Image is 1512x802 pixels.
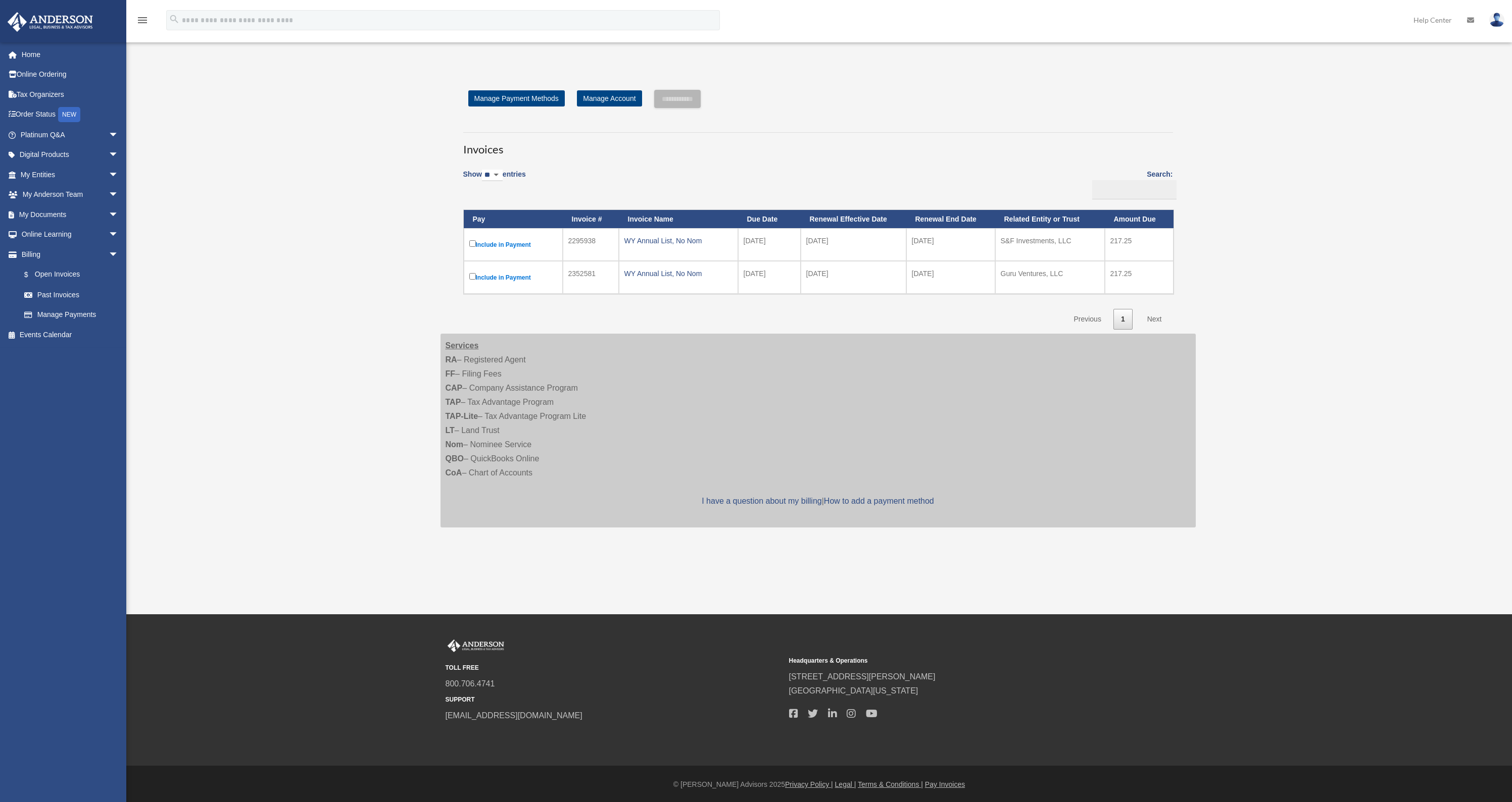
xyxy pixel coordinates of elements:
[925,780,965,788] a: Pay Invoices
[858,780,923,788] a: Terms & Conditions |
[624,266,733,281] div: WY Annual List, No Nom
[1066,309,1108,330] a: Previous
[482,170,503,181] select: Showentries
[738,228,801,261] td: [DATE]
[446,639,506,653] img: Anderson Advisors Platinum Portal
[906,261,995,294] td: [DATE]
[7,185,134,205] a: My Anderson Teamarrow_drop_down
[446,398,461,406] strong: TAP
[801,210,906,229] th: Renewal Effective Date: activate to sort column ascending
[109,204,129,225] span: arrow_drop_down
[446,355,457,364] strong: RA
[738,261,801,294] td: [DATE]
[824,497,934,505] a: How to add a payment method
[446,694,782,705] small: SUPPORT
[109,125,129,145] span: arrow_drop_down
[446,711,582,720] a: [EMAIL_ADDRESS][DOMAIN_NAME]
[702,497,821,505] a: I have a question about my billing
[109,145,129,166] span: arrow_drop_down
[7,165,134,185] a: My Entitiesarrow_drop_down
[1105,261,1174,294] td: 217.25
[1105,210,1174,229] th: Amount Due: activate to sort column ascending
[109,244,129,265] span: arrow_drop_down
[789,686,918,695] a: [GEOGRAPHIC_DATA][US_STATE]
[446,494,1191,508] p: |
[7,244,129,264] a: Billingarrow_drop_down
[7,325,134,345] a: Events Calendar
[109,225,129,245] span: arrow_drop_down
[1113,309,1133,330] a: 1
[1105,228,1174,261] td: 217.25
[7,104,134,125] a: Order StatusNEW
[109,165,129,185] span: arrow_drop_down
[446,412,478,420] strong: TAP-Lite
[577,90,642,106] a: Manage Account
[446,426,455,435] strong: LT
[446,663,782,673] small: TOLL FREE
[14,305,129,325] a: Manage Payments
[1489,13,1504,27] img: User Pic
[469,273,476,280] input: Include in Payment
[1140,309,1169,330] a: Next
[30,269,35,281] span: $
[5,12,96,32] img: Anderson Advisors Platinum Portal
[463,132,1173,157] h3: Invoices
[789,656,1126,666] small: Headquarters & Operations
[136,18,149,26] a: menu
[785,780,833,788] a: Privacy Policy |
[14,264,124,285] a: $Open Invoices
[446,468,462,477] strong: CoA
[463,168,526,191] label: Show entries
[906,210,995,229] th: Renewal End Date: activate to sort column ascending
[7,145,134,165] a: Digital Productsarrow_drop_down
[1089,168,1173,199] label: Search:
[469,238,557,251] label: Include in Payment
[619,210,738,229] th: Invoice Name: activate to sort column ascending
[995,210,1105,229] th: Related Entity or Trust: activate to sort column ascending
[7,125,134,145] a: Platinum Q&Aarrow_drop_down
[995,261,1105,294] td: Guru Ventures, LLC
[7,44,134,65] a: Home
[446,454,464,463] strong: QBO
[169,14,180,25] i: search
[624,234,733,248] div: WY Annual List, No Nom
[738,210,801,229] th: Due Date: activate to sort column ascending
[58,107,80,122] div: NEW
[7,225,134,245] a: Online Learningarrow_drop_down
[7,204,134,225] a: My Documentsarrow_drop_down
[563,228,619,261] td: 2295938
[563,261,619,294] td: 2352581
[906,228,995,261] td: [DATE]
[464,210,563,229] th: Pay: activate to sort column descending
[7,84,134,104] a: Tax Organizers
[7,65,134,85] a: Online Ordering
[446,369,456,378] strong: FF
[563,210,619,229] th: Invoice #: activate to sort column ascending
[446,341,479,350] strong: Services
[801,261,906,294] td: [DATE]
[469,240,476,247] input: Include in Payment
[14,285,129,305] a: Past Invoices
[1092,180,1177,199] input: Search:
[136,14,149,26] i: menu
[441,334,1196,527] div: – Registered Agent – Filing Fees – Company Assistance Program – Tax Advantage Program – Tax Advan...
[469,271,557,284] label: Include in Payment
[789,672,936,681] a: [STREET_ADDRESS][PERSON_NAME]
[801,228,906,261] td: [DATE]
[995,228,1105,261] td: S&F Investments, LLC
[468,90,565,106] a: Manage Payment Methods
[835,780,856,788] a: Legal |
[109,185,129,205] span: arrow_drop_down
[446,384,463,392] strong: CAP
[446,679,495,688] a: 800.706.4741
[446,440,464,449] strong: Nom
[126,778,1512,791] div: © [PERSON_NAME] Advisors 2025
